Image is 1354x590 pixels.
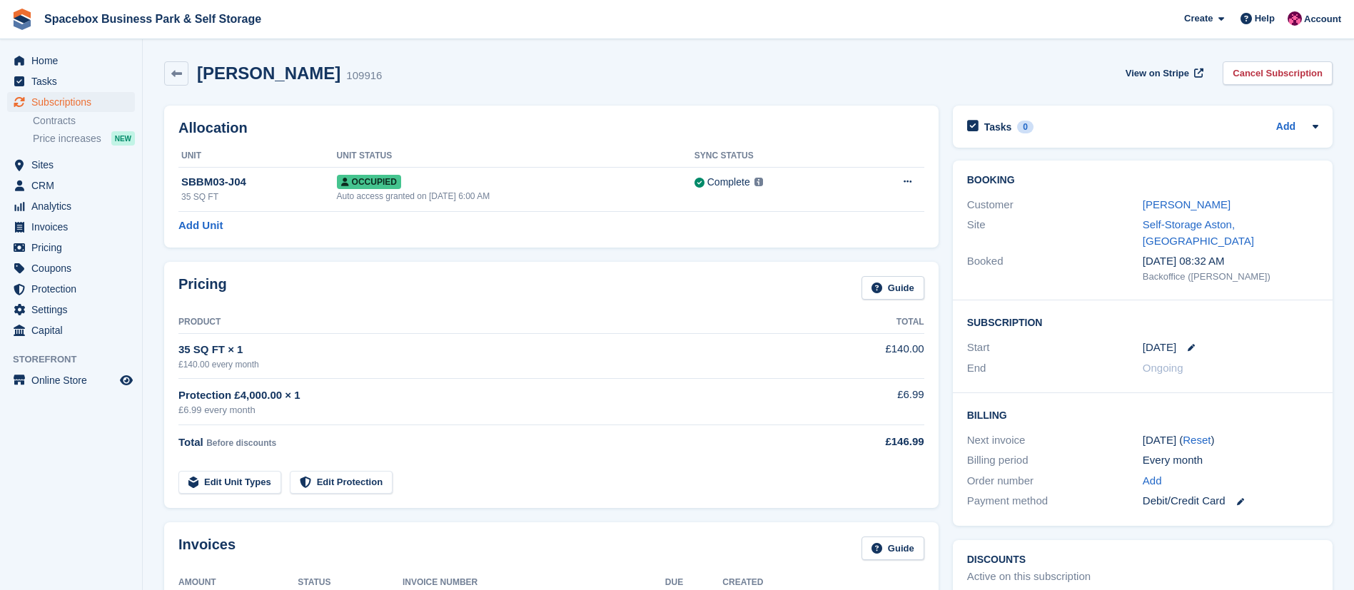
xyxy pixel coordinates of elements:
[31,196,117,216] span: Analytics
[1183,434,1211,446] a: Reset
[967,569,1091,585] div: Active on this subscription
[33,131,135,146] a: Price increases NEW
[7,176,135,195] a: menu
[178,358,810,371] div: £140.00 every month
[1143,362,1183,374] span: Ongoing
[694,145,854,168] th: Sync Status
[31,320,117,340] span: Capital
[31,258,117,278] span: Coupons
[1143,432,1318,449] div: [DATE] ( )
[967,175,1318,186] h2: Booking
[178,120,924,136] h2: Allocation
[33,114,135,128] a: Contracts
[967,197,1143,213] div: Customer
[1184,11,1213,26] span: Create
[1143,340,1176,356] time: 2025-09-25 00:00:00 UTC
[178,311,810,334] th: Product
[197,63,340,83] h2: [PERSON_NAME]
[1255,11,1275,26] span: Help
[1143,253,1318,270] div: [DATE] 08:32 AM
[178,471,281,494] a: Edit Unit Types
[1120,61,1206,85] a: View on Stripe
[346,68,382,84] div: 109916
[31,92,117,112] span: Subscriptions
[1143,473,1162,489] a: Add
[31,71,117,91] span: Tasks
[862,536,924,560] a: Guide
[7,71,135,91] a: menu
[810,333,924,378] td: £140.00
[181,174,337,190] div: SBBM03-J04
[178,436,203,448] span: Total
[1143,270,1318,284] div: Backoffice ([PERSON_NAME])
[862,276,924,300] a: Guide
[13,352,142,367] span: Storefront
[1017,121,1034,133] div: 0
[7,155,135,175] a: menu
[7,279,135,299] a: menu
[1304,12,1341,26] span: Account
[111,131,135,146] div: NEW
[178,536,236,560] h2: Invoices
[707,175,750,190] div: Complete
[1143,218,1254,247] a: Self-Storage Aston, [GEOGRAPHIC_DATA]
[11,9,33,30] img: stora-icon-8386f47178a22dfd0bd8f6a31ec36ba5ce8667c1dd55bd0f319d3a0aa187defe.svg
[31,176,117,195] span: CRM
[754,178,763,186] img: icon-info-grey-7440780725fd019a000dd9b08b2336e03edf1995a4989e88bcd33f0948082b44.svg
[1143,198,1231,210] a: [PERSON_NAME]
[967,493,1143,509] div: Payment method
[337,145,694,168] th: Unit Status
[1276,119,1295,136] a: Add
[967,360,1143,377] div: End
[118,372,135,389] a: Preview store
[181,190,337,203] div: 35 SQ FT
[967,315,1318,329] h2: Subscription
[1126,66,1189,81] span: View on Stripe
[178,218,223,234] a: Add Unit
[1143,452,1318,469] div: Every month
[967,554,1318,566] h2: Discounts
[31,370,117,390] span: Online Store
[31,51,117,71] span: Home
[810,434,924,450] div: £146.99
[7,370,135,390] a: menu
[967,340,1143,356] div: Start
[7,258,135,278] a: menu
[178,342,810,358] div: 35 SQ FT × 1
[337,175,401,189] span: Occupied
[810,311,924,334] th: Total
[206,438,276,448] span: Before discounts
[178,145,337,168] th: Unit
[7,217,135,237] a: menu
[7,238,135,258] a: menu
[967,452,1143,469] div: Billing period
[178,276,227,300] h2: Pricing
[967,253,1143,283] div: Booked
[967,217,1143,249] div: Site
[7,196,135,216] a: menu
[290,471,393,494] a: Edit Protection
[967,432,1143,449] div: Next invoice
[7,92,135,112] a: menu
[31,279,117,299] span: Protection
[337,190,694,203] div: Auto access granted on [DATE] 6:00 AM
[1143,493,1318,509] div: Debit/Credit Card
[39,7,267,31] a: Spacebox Business Park & Self Storage
[1223,61,1333,85] a: Cancel Subscription
[31,155,117,175] span: Sites
[33,132,101,146] span: Price increases
[178,403,810,417] div: £6.99 every month
[31,238,117,258] span: Pricing
[1288,11,1302,26] img: Avishka Chauhan
[7,51,135,71] a: menu
[967,473,1143,489] div: Order number
[984,121,1012,133] h2: Tasks
[178,387,810,404] div: Protection £4,000.00 × 1
[967,407,1318,422] h2: Billing
[31,217,117,237] span: Invoices
[810,379,924,425] td: £6.99
[31,300,117,320] span: Settings
[7,300,135,320] a: menu
[7,320,135,340] a: menu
